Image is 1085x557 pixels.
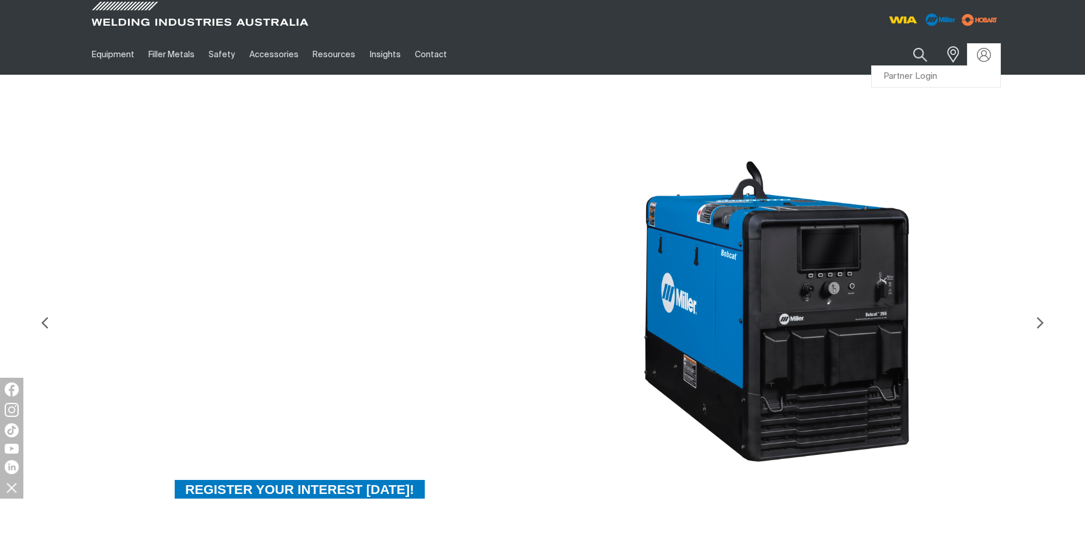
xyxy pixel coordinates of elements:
div: Faster, easier setup. More capabilities. Reliability you can trust. [174,356,643,406]
img: LinkedIn [5,460,19,474]
img: Facebook [5,382,19,396]
div: THE NEW BOBCAT 265X™ WITH [PERSON_NAME] HAS ARRIVED! [174,291,643,328]
a: Safety [202,34,242,75]
img: TikTok [5,423,19,437]
button: Search products [900,41,940,68]
img: Instagram [5,403,19,417]
a: Contact [408,34,454,75]
input: Product name or item number... [885,41,940,68]
a: Accessories [242,34,306,75]
img: YouTube [5,444,19,454]
img: NextArrow [1028,311,1052,335]
a: Partner Login [872,66,1000,88]
img: hide socials [2,478,22,497]
nav: Main [85,34,772,75]
span: REGISTER YOUR INTEREST [DATE]! [175,479,425,500]
a: Filler Metals [141,34,202,75]
img: PrevArrow [33,311,57,335]
a: Equipment [85,34,141,75]
a: Insights [362,34,407,75]
img: miller [958,11,1001,29]
a: REGISTER YOUR INTEREST TODAY! [174,479,426,500]
a: Resources [306,34,362,75]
